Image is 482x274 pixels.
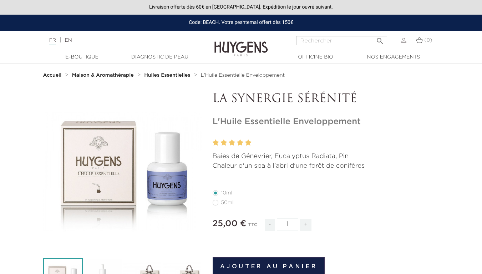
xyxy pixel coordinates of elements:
[424,38,432,43] span: (0)
[213,152,439,161] p: Baies de Génevrier, Eucalyptus Radiata, Pin
[201,73,285,78] span: L'Huile Essentielle Enveloppement
[229,138,235,148] label: 3
[72,73,134,78] strong: Maison & Aromathérapie
[72,72,136,78] a: Maison & Aromathérapie
[220,138,227,148] label: 2
[374,34,386,44] button: 
[144,73,190,78] strong: Huiles Essentielles
[124,54,196,61] a: Diagnostic de peau
[213,200,242,205] label: 50ml
[214,30,268,57] img: Huygens
[65,38,72,43] a: EN
[237,138,243,148] label: 4
[376,35,384,43] i: 
[213,117,439,127] h1: L'Huile Essentielle Enveloppement
[43,73,62,78] strong: Accueil
[265,219,275,231] span: -
[46,36,196,45] div: |
[213,138,219,148] label: 1
[358,54,429,61] a: Nos engagements
[296,36,387,45] input: Rechercher
[248,217,258,237] div: TTC
[201,72,285,78] a: L'Huile Essentielle Enveloppement
[213,92,439,106] p: LA SYNERGIE SÉRÉNITÉ
[280,54,351,61] a: Officine Bio
[300,219,311,231] span: +
[245,138,252,148] label: 5
[213,190,241,196] label: 10ml
[43,72,63,78] a: Accueil
[144,72,192,78] a: Huiles Essentielles
[46,54,118,61] a: E-Boutique
[277,218,298,231] input: Quantité
[213,219,247,228] span: 25,00 €
[49,38,56,45] a: FR
[213,161,439,171] p: Chaleur d'un spa à l'abri d'une forêt de conifères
